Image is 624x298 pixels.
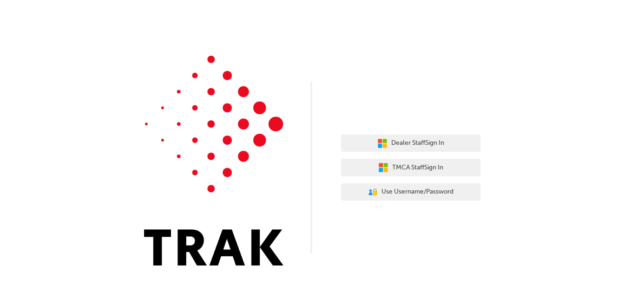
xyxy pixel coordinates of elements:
[341,183,480,201] button: Use Username/Password
[341,135,480,152] button: Dealer StaffSign In
[381,187,453,197] span: Use Username/Password
[391,138,444,149] span: Dealer Staff Sign In
[392,162,443,173] span: TMCA Staff Sign In
[144,56,283,266] img: Trak
[341,159,480,176] button: TMCA StaffSign In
